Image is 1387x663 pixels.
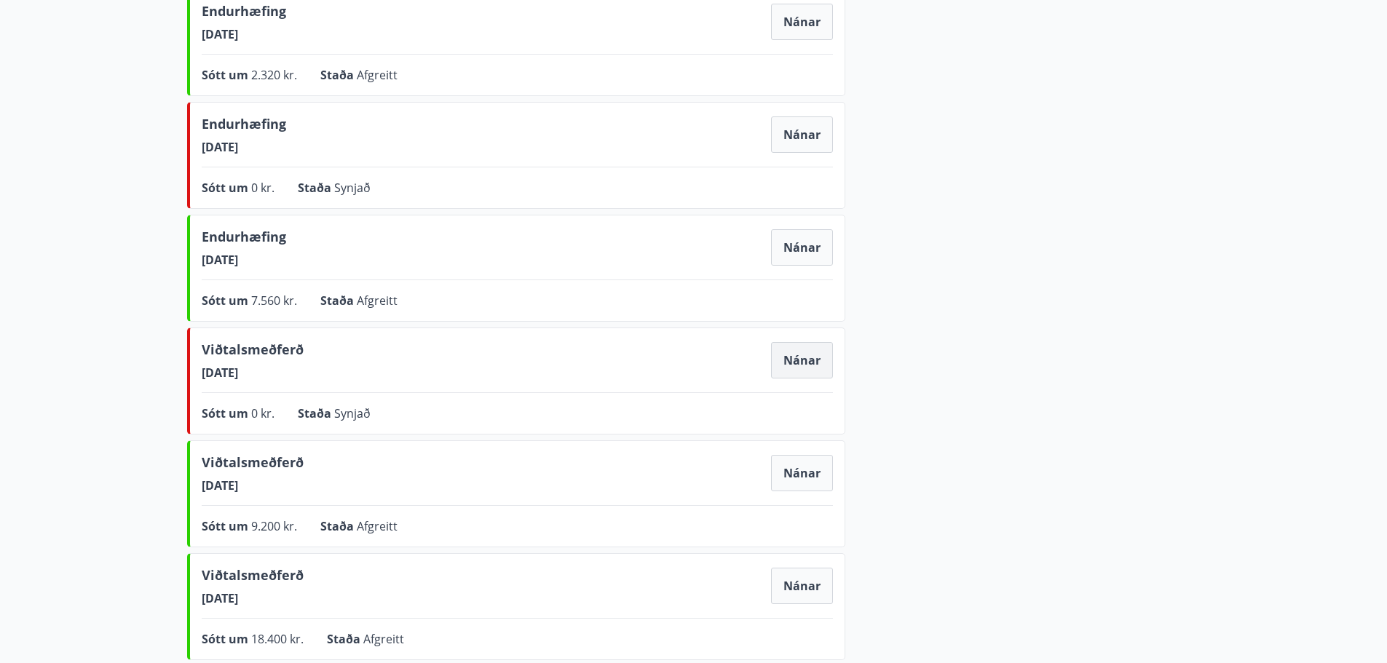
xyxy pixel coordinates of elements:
span: Sótt um [202,293,251,309]
span: 0 kr. [251,405,274,421]
span: 18.400 kr. [251,631,304,647]
span: Staða [320,67,357,83]
span: Afgreitt [357,293,398,309]
span: Staða [320,518,357,534]
span: Endurhæfing [202,1,286,26]
span: Synjað [334,180,371,196]
span: Sótt um [202,518,251,534]
span: [DATE] [202,590,304,606]
span: Sótt um [202,405,251,421]
span: Sótt um [202,180,251,196]
span: Endurhæfing [202,227,286,252]
button: Nánar [771,229,833,266]
span: 2.320 kr. [251,67,297,83]
span: [DATE] [202,365,304,381]
button: Nánar [771,4,833,40]
span: Afgreitt [357,518,398,534]
span: Endurhæfing [202,114,286,139]
span: Staða [320,293,357,309]
button: Nánar [771,568,833,604]
span: Viðtalsmeðferð [202,565,304,590]
span: 0 kr. [251,180,274,196]
span: Staða [327,631,363,647]
span: Synjað [334,405,371,421]
button: Nánar [771,455,833,491]
span: Sótt um [202,67,251,83]
span: Afgreitt [357,67,398,83]
span: [DATE] [202,139,286,155]
span: [DATE] [202,26,286,42]
span: Staða [298,405,334,421]
span: [DATE] [202,477,304,493]
span: [DATE] [202,252,286,268]
button: Nánar [771,116,833,153]
span: 7.560 kr. [251,293,297,309]
span: Afgreitt [363,631,404,647]
button: Nánar [771,342,833,378]
span: Sótt um [202,631,251,647]
span: Viðtalsmeðferð [202,340,304,365]
span: 9.200 kr. [251,518,297,534]
span: Staða [298,180,334,196]
span: Viðtalsmeðferð [202,453,304,477]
